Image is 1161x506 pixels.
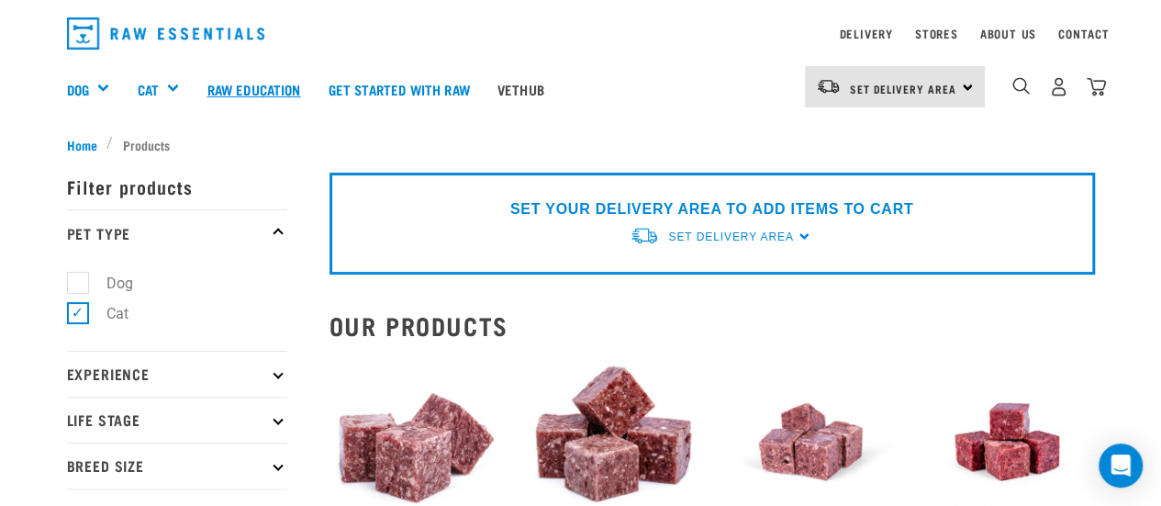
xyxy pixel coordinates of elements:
nav: breadcrumbs [67,135,1095,154]
p: Pet Type [67,209,287,255]
img: home-icon-1@2x.png [1012,77,1030,95]
label: Dog [77,272,140,295]
a: Delivery [839,30,892,37]
nav: dropdown navigation [52,10,1110,57]
a: Home [67,135,107,154]
p: Life Stage [67,397,287,443]
a: Get started with Raw [315,52,484,126]
img: van-moving.png [630,226,659,245]
a: About Us [979,30,1035,37]
img: Raw Essentials Logo [67,17,265,50]
a: Vethub [484,52,558,126]
p: SET YOUR DELIVERY AREA TO ADD ITEMS TO CART [510,198,913,220]
div: Open Intercom Messenger [1099,444,1143,488]
p: Experience [67,351,287,397]
img: home-icon@2x.png [1087,77,1106,96]
h2: Our Products [329,311,1095,340]
a: Contact [1058,30,1110,37]
p: Breed Size [67,443,287,489]
span: Set Delivery Area [850,85,956,92]
span: Home [67,135,97,154]
img: van-moving.png [816,78,841,95]
a: Cat [137,79,158,100]
a: Dog [67,79,89,100]
span: Set Delivery Area [668,231,793,243]
a: Raw Education [193,52,314,126]
a: Stores [915,30,958,37]
p: Filter products [67,163,287,209]
img: user.png [1049,77,1068,96]
label: Cat [77,302,136,325]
